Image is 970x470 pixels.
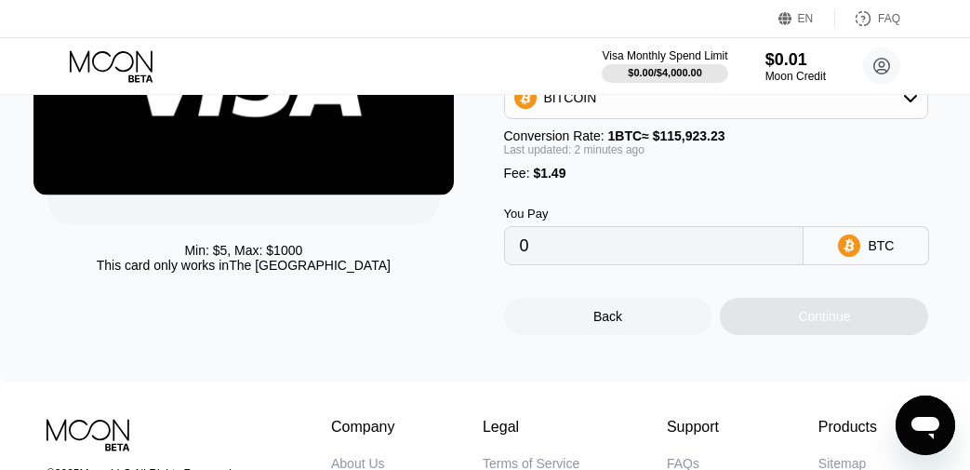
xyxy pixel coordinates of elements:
div: Support [667,419,731,436]
span: 1 BTC ≈ $115,923.23 [608,128,725,143]
div: $0.00 / $4,000.00 [628,67,702,78]
div: Products [818,419,877,436]
div: Company [331,419,395,436]
div: $0.01 [765,50,826,70]
div: FAQ [878,12,900,25]
div: Conversion Rate: [504,128,929,143]
div: Back [593,309,622,324]
div: BTC [868,238,894,253]
div: This card only works in The [GEOGRAPHIC_DATA] [97,258,391,273]
div: Visa Monthly Spend Limit$0.00/$4,000.00 [602,49,727,83]
div: Legal [483,419,579,436]
div: EN [798,12,814,25]
div: Back [504,298,712,335]
div: Visa Monthly Spend Limit [602,49,727,62]
div: BITCOIN [544,90,597,105]
div: BITCOIN [505,79,928,116]
div: Fee : [504,166,929,181]
div: $0.01Moon Credit [765,50,826,83]
div: Moon Credit [765,70,826,83]
span: $1.49 [533,166,565,181]
div: You Pay [504,207,804,221]
div: EN [778,9,835,28]
div: Min: $ 5 , Max: $ 1000 [184,243,302,258]
iframe: Button to launch messaging window [896,396,955,455]
div: Last updated: 2 minutes ago [504,143,929,156]
div: FAQ [835,9,900,28]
